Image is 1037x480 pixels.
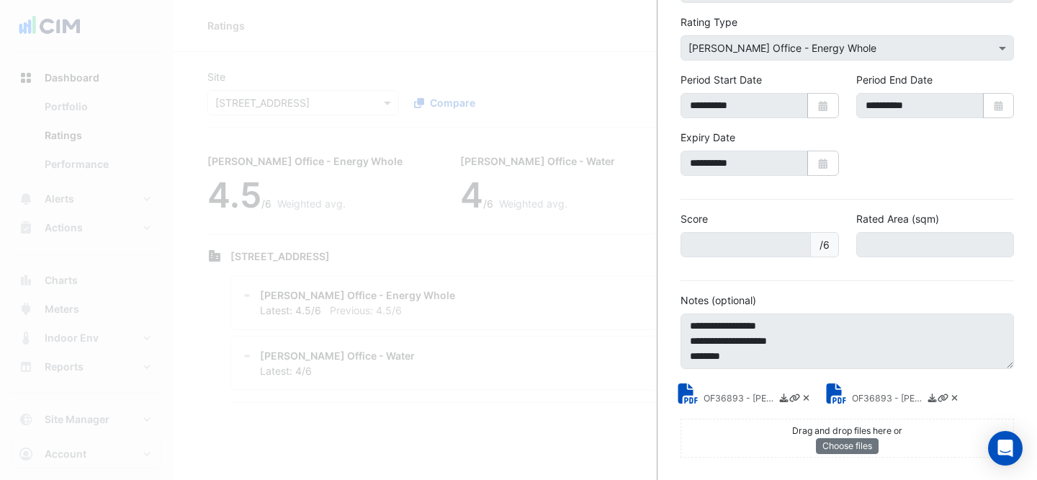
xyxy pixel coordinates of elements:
label: Period Start Date [681,72,762,87]
label: Rated Area (sqm) [856,211,939,226]
a: Delete [949,392,960,407]
small: OF36893 - NABERS Energy Rating Certificate.pdf [852,392,924,407]
label: Rating Type [681,14,737,30]
small: OF36893 - NABERS Energy Rating Report.pdf [704,392,776,407]
small: Drag and drop files here or [792,425,902,436]
a: Copy link to clipboard [789,392,800,407]
a: Delete [801,392,812,407]
span: /6 [810,232,839,257]
a: Download [927,392,938,407]
label: Notes (optional) [681,293,756,308]
a: Download [778,392,789,407]
button: Choose files [816,438,879,454]
label: Score [681,211,708,226]
label: Period End Date [856,72,933,87]
label: Expiry Date [681,130,735,145]
a: Copy link to clipboard [938,392,948,407]
div: Open Intercom Messenger [988,431,1023,466]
